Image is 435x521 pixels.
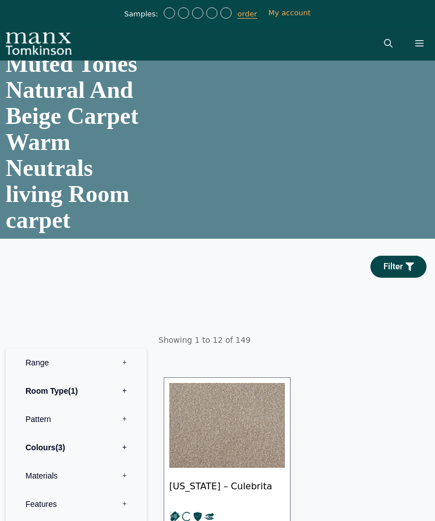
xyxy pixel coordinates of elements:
h1: carpet [6,51,147,233]
label: Colours [14,433,138,462]
label: Range [14,348,138,377]
span: living room [6,181,129,207]
span: 1 [68,386,78,395]
label: Room Type [14,377,138,405]
span: 3 [56,443,65,452]
label: Materials [14,462,138,490]
label: Features [14,490,138,518]
a: My account [268,8,311,17]
label: Pattern [14,405,138,433]
a: Filter [370,256,427,278]
span: Filter [383,262,403,271]
p: Showing 1 to 12 of 149 [158,329,429,351]
span: Samples: [124,10,161,19]
img: Manx Tomkinson [6,27,71,61]
a: Open Search Bar [373,27,404,61]
a: order [237,10,257,19]
span: muted tones natural and beige carpet warm neutrals [6,51,138,181]
span: [US_STATE] – Culebrita [169,471,285,511]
